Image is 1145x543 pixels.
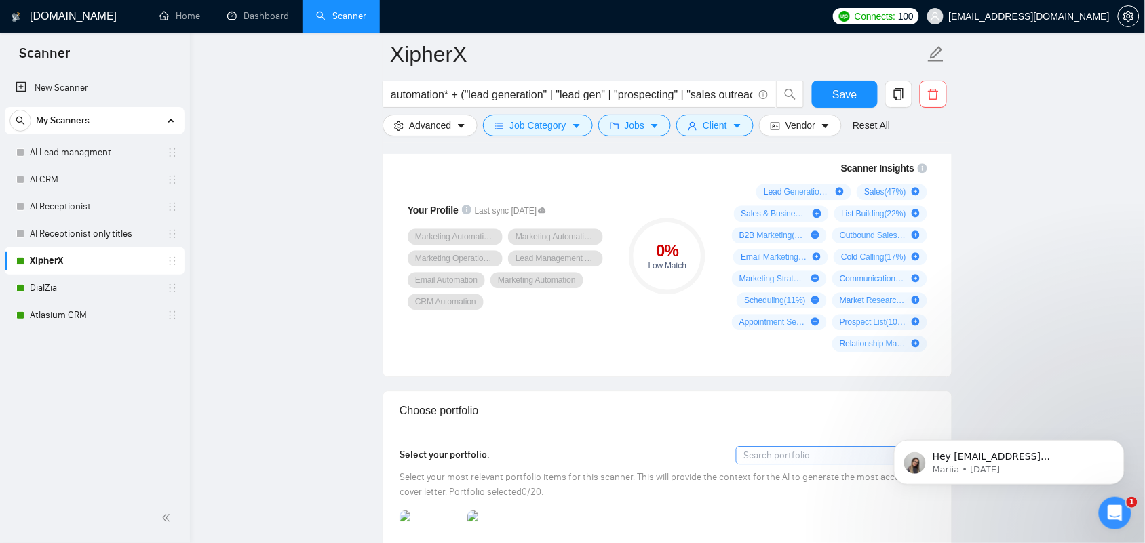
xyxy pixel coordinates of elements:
button: barsJob Categorycaret-down [483,115,592,136]
span: Marketing Operations & Workflow [415,253,495,264]
span: Relationship Management ( 9 %) [840,338,906,349]
span: Vendor [785,118,815,133]
span: My Scanners [36,107,90,134]
span: plus-circle [912,317,920,325]
button: copy [885,81,912,108]
span: Cold Calling ( 17 %) [841,252,906,262]
span: Your Profile [408,205,459,216]
iframe: Intercom live chat [1099,497,1131,529]
span: holder [167,147,178,158]
a: homeHome [159,10,200,22]
span: plus-circle [912,230,920,239]
span: Hey [EMAIL_ADDRESS][DOMAIN_NAME], Looks like your Upwork agency Atlasium 7/88 AI ran out of conne... [59,39,233,225]
input: Scanner name... [390,37,925,71]
span: Marketing Automation [498,275,575,285]
span: 1 [1127,497,1138,508]
span: user [688,121,697,131]
span: List Building ( 22 %) [842,208,906,219]
a: Reset All [853,118,890,133]
span: holder [167,201,178,212]
span: Select your most relevant portfolio items for this scanner. This will provide the context for the... [400,471,917,498]
iframe: Intercom notifications message [874,411,1145,506]
span: holder [167,283,178,294]
span: setting [1119,11,1139,22]
img: upwork-logo.png [839,11,850,22]
div: Low Match [629,262,705,270]
span: plus-circle [912,209,920,217]
span: plus-circle [912,274,920,282]
span: plus-circle [836,187,844,195]
span: plus-circle [811,296,819,304]
a: searchScanner [316,10,366,22]
button: Save [812,81,878,108]
span: Email Marketing ( 18 %) [741,252,807,262]
span: CRM Automation [415,296,476,307]
span: Marketing Automation Audit [415,231,495,242]
span: setting [394,121,404,131]
span: Advanced [409,118,451,133]
button: settingAdvancedcaret-down [383,115,478,136]
span: caret-down [457,121,466,131]
li: My Scanners [5,107,185,329]
span: search [10,116,31,125]
button: search [777,81,804,108]
a: AI CRM [30,166,159,193]
span: Sales & Business Development ( 41 %) [741,208,808,219]
span: plus-circle [811,274,819,282]
div: Choose portfolio [400,391,935,430]
a: DialZia [30,275,159,302]
span: idcard [771,121,780,131]
span: edit [927,45,945,63]
span: Save [832,86,857,103]
a: New Scanner [16,75,174,102]
a: AI Lead managment [30,139,159,166]
a: Atlasium CRM [30,302,159,329]
span: Market Research ( 10 %) [840,295,906,306]
span: caret-down [821,121,830,131]
li: New Scanner [5,75,185,102]
span: B2B Marketing ( 19 %) [739,230,806,241]
a: dashboardDashboard [227,10,289,22]
span: Jobs [625,118,645,133]
span: info-circle [759,90,768,99]
span: plus-circle [813,209,821,217]
span: holder [167,228,178,239]
span: caret-down [572,121,581,131]
span: plus-circle [912,339,920,347]
div: 0 % [629,243,705,259]
span: Select your portfolio: [400,449,490,460]
span: holder [167,174,178,185]
a: AI Receptionist only titles [30,220,159,247]
span: Lead Management Automation [516,253,596,264]
span: holder [167,310,178,321]
span: delete [920,88,946,100]
span: folder [610,121,619,131]
span: user [931,12,940,21]
button: setting [1118,5,1140,27]
span: plus-circle [811,317,819,325]
span: Prospect List ( 10 %) [840,317,906,327]
span: Marketing Strategy ( 12 %) [739,273,806,284]
span: plus-circle [813,252,821,260]
span: Job Category [509,118,566,133]
a: setting [1118,11,1140,22]
span: info-circle [462,205,471,214]
input: Search portfolio [737,447,935,464]
span: plus-circle [811,230,819,239]
span: plus-circle [912,187,920,195]
span: Marketing Automation Strategy [516,231,596,242]
a: XipherX [30,247,159,275]
span: Outbound Sales ( 19 %) [840,230,906,241]
span: copy [886,88,912,100]
span: search [777,88,803,100]
p: Message from Mariia, sent 4d ago [59,52,234,64]
span: caret-down [650,121,659,131]
span: Lead Generation ( 80 %) [764,186,830,197]
img: logo [12,6,21,28]
span: bars [494,121,504,131]
span: Scanner [8,43,81,72]
span: double-left [161,511,175,525]
span: Scanner Insights [841,163,914,173]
